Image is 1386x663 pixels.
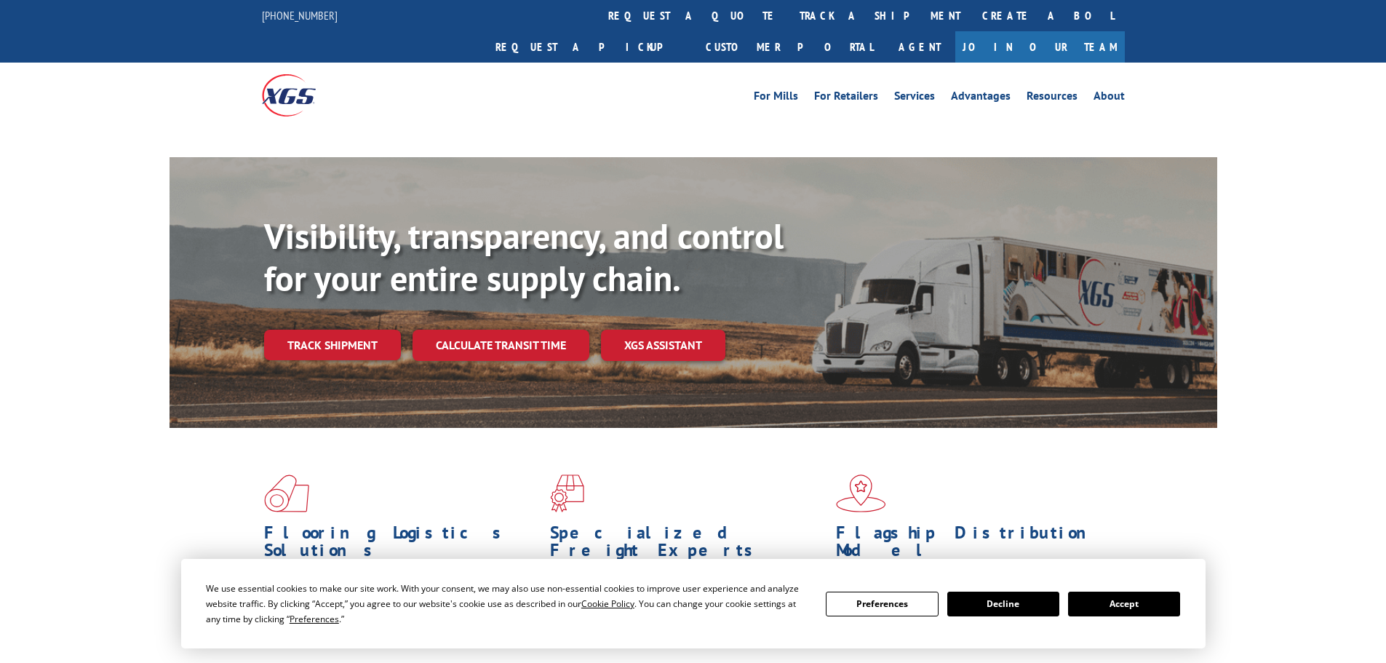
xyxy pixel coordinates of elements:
[601,330,725,361] a: XGS ASSISTANT
[550,475,584,512] img: xgs-icon-focused-on-flooring-red
[884,31,955,63] a: Agent
[264,475,309,512] img: xgs-icon-total-supply-chain-intelligence-red
[754,90,798,106] a: For Mills
[955,31,1125,63] a: Join Our Team
[1068,592,1180,616] button: Accept
[264,213,784,301] b: Visibility, transparency, and control for your entire supply chain.
[1027,90,1078,106] a: Resources
[894,90,935,106] a: Services
[947,592,1059,616] button: Decline
[814,90,878,106] a: For Retailers
[581,598,634,610] span: Cookie Policy
[485,31,695,63] a: Request a pickup
[413,330,589,361] a: Calculate transit time
[550,524,825,566] h1: Specialized Freight Experts
[264,330,401,360] a: Track shipment
[290,613,339,625] span: Preferences
[836,524,1111,566] h1: Flagship Distribution Model
[206,581,808,627] div: We use essential cookies to make our site work. With your consent, we may also use non-essential ...
[836,475,886,512] img: xgs-icon-flagship-distribution-model-red
[264,524,539,566] h1: Flooring Logistics Solutions
[262,8,338,23] a: [PHONE_NUMBER]
[951,90,1011,106] a: Advantages
[826,592,938,616] button: Preferences
[181,559,1206,648] div: Cookie Consent Prompt
[695,31,884,63] a: Customer Portal
[1094,90,1125,106] a: About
